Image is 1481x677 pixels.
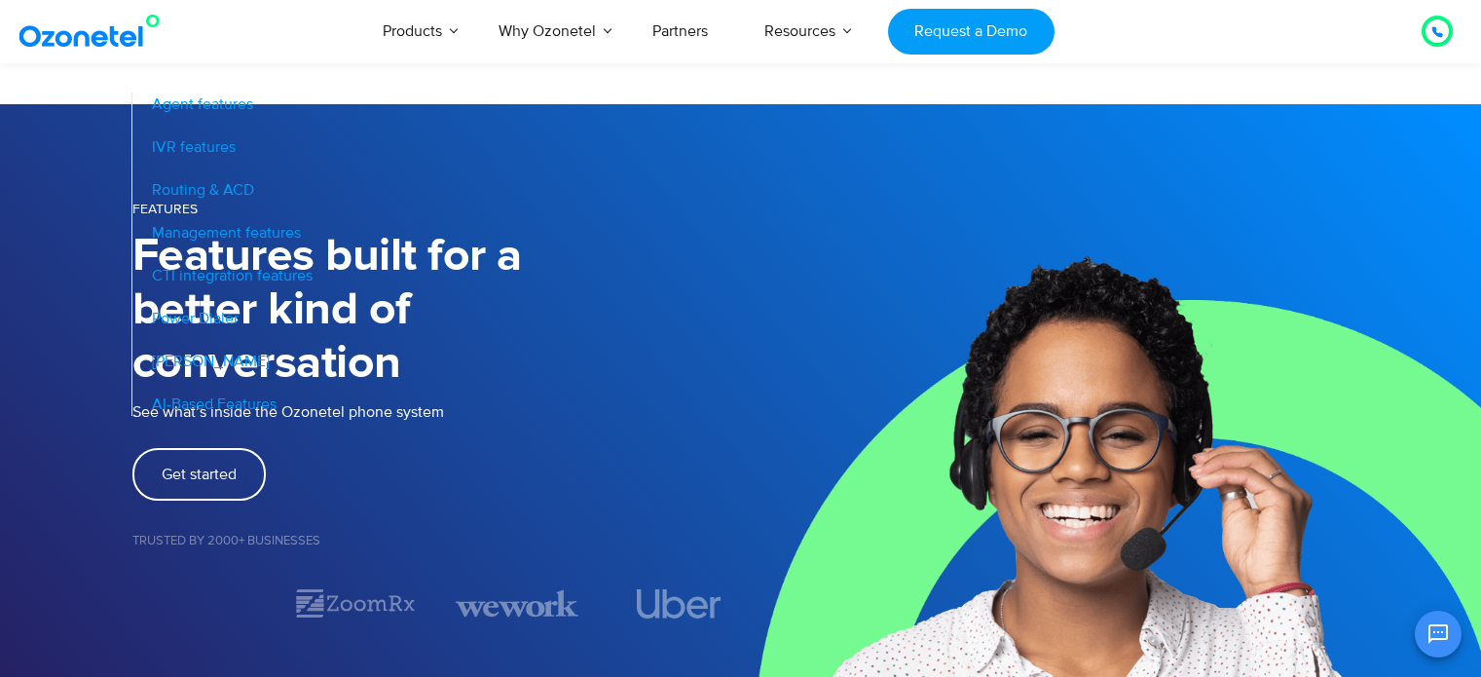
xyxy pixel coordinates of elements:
[152,307,417,330] a: Power Dialer
[152,93,417,116] a: Agent features
[132,535,741,547] h5: Trusted by 2000+ Businesses
[152,264,417,287] a: CTI integration features
[162,467,237,482] span: Get started
[152,264,313,287] span: CTI integration features
[132,448,266,501] a: Get started
[152,93,253,116] span: Agent features
[152,350,417,373] a: [PERSON_NAME]
[152,221,301,244] span: Management features
[132,586,741,621] div: Image Carousel
[152,135,417,159] a: IVR features
[152,135,236,159] span: IVR features
[152,178,417,202] a: Routing & ACD
[152,393,417,416] a: AI-Based Features
[456,586,578,621] div: 3 / 7
[152,221,417,244] a: Management features
[888,9,1055,55] a: Request a Demo
[294,586,417,621] img: zoomrx
[132,230,741,391] h1: Features built for a better kind of conversation
[1415,611,1462,658] button: Open chat
[456,586,578,621] img: wework
[152,393,277,416] span: AI-Based Features
[132,592,255,616] div: 1 / 7
[132,400,741,424] p: See what’s inside the Ozonetel phone system
[294,586,417,621] div: 2 / 7
[152,307,239,330] span: Power Dialer
[637,589,722,619] img: uber
[617,589,740,619] div: 4 / 7
[152,178,254,202] span: Routing & ACD
[152,350,270,373] span: [PERSON_NAME]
